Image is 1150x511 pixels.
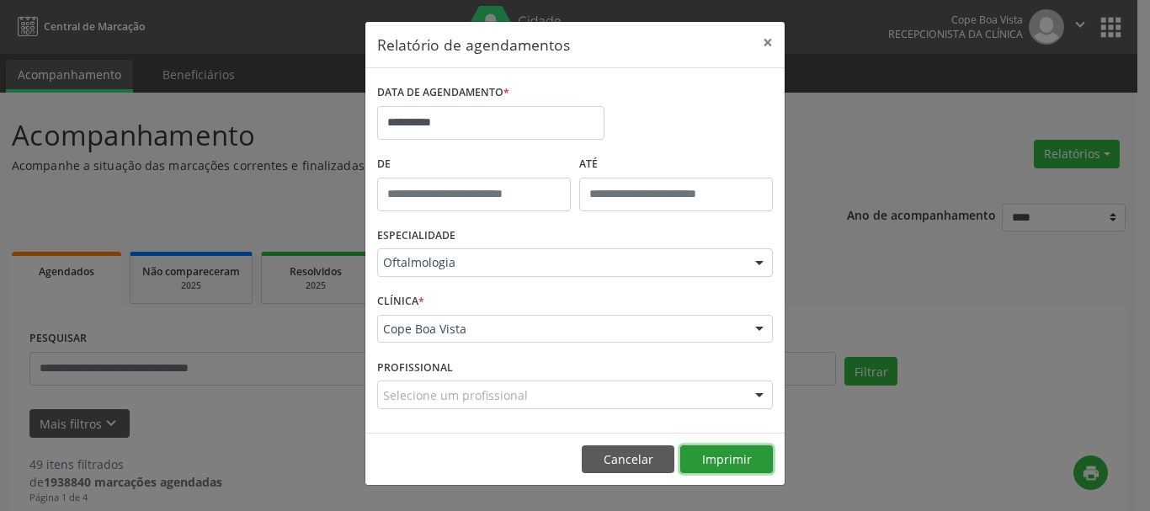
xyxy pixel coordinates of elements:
[383,254,738,271] span: Oftalmologia
[377,354,453,381] label: PROFISSIONAL
[377,289,424,315] label: CLÍNICA
[377,152,571,178] label: De
[383,386,528,404] span: Selecione um profissional
[377,34,570,56] h5: Relatório de agendamentos
[680,445,773,474] button: Imprimir
[383,321,738,338] span: Cope Boa Vista
[377,223,455,249] label: ESPECIALIDADE
[751,22,785,63] button: Close
[377,80,509,106] label: DATA DE AGENDAMENTO
[579,152,773,178] label: ATÉ
[582,445,674,474] button: Cancelar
